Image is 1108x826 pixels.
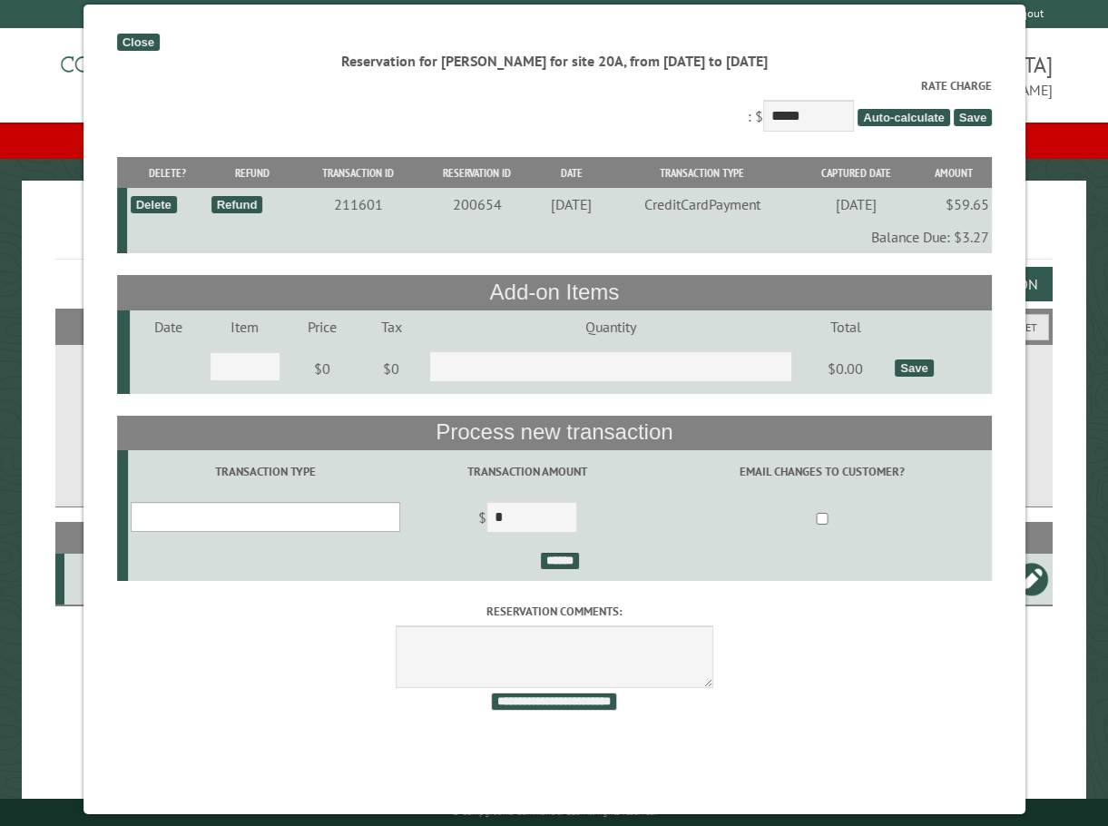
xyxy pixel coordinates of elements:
td: $0 [282,343,361,394]
td: Tax [361,310,421,343]
img: Campground Commander [55,35,282,106]
th: Process new transaction [116,416,992,450]
td: $0 [361,343,421,394]
small: © Campground Commander LLC. All rights reserved. [452,806,657,818]
div: Close [116,34,159,51]
div: Save [895,359,933,377]
th: Refund [208,157,297,189]
div: Reservation for [PERSON_NAME] for site 20A, from [DATE] to [DATE] [116,51,992,71]
td: $0.00 [799,343,891,394]
td: [DATE] [534,188,607,221]
div: : $ [116,77,992,136]
th: Transaction ID [297,157,418,189]
th: Delete? [127,157,208,189]
td: Price [282,310,361,343]
label: Transaction Type [131,463,399,480]
td: Balance Due: $3.27 [127,221,992,253]
td: 200654 [418,188,534,221]
td: Total [799,310,891,343]
th: Date [534,157,607,189]
th: Add-on Items [116,275,992,310]
span: Auto-calculate [858,109,950,126]
h1: Reservations [55,210,1053,260]
td: Quantity [421,310,799,343]
div: Refund [211,196,262,213]
td: Date [130,310,206,343]
td: 211601 [297,188,418,221]
th: Amount [915,157,991,189]
th: Transaction Type [607,157,796,189]
td: [DATE] [796,188,915,221]
div: Delete [130,196,176,213]
span: Save [953,109,991,126]
td: $ [403,494,652,545]
td: Item [206,310,282,343]
td: CreditCardPayment [607,188,796,221]
th: Site [64,522,143,554]
label: Reservation comments: [116,603,992,620]
label: Email changes to customer? [655,463,989,480]
td: $59.65 [915,188,991,221]
label: Transaction Amount [406,463,650,480]
label: Rate Charge [116,77,992,94]
th: Captured Date [796,157,915,189]
div: 20A [72,570,141,588]
h2: Filters [55,309,1053,343]
th: Reservation ID [418,157,534,189]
